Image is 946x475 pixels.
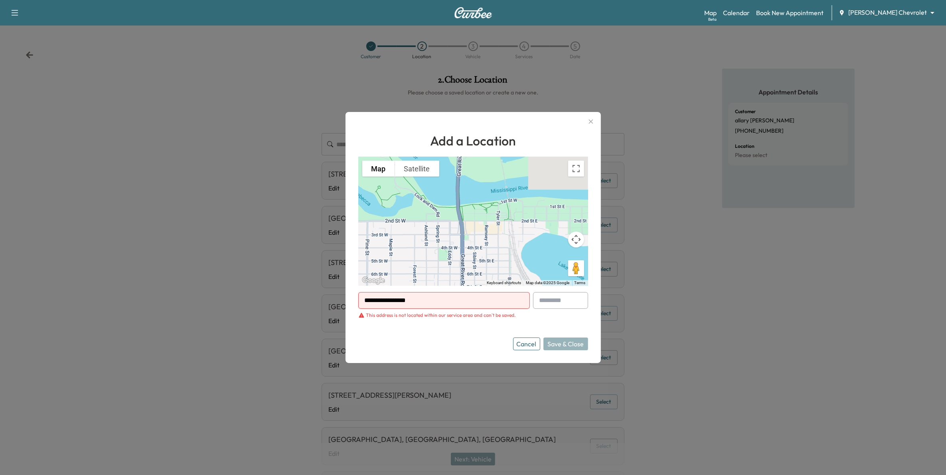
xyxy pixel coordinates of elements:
[454,7,492,18] img: Curbee Logo
[395,161,439,177] button: Show satellite imagery
[704,8,717,18] a: MapBeta
[723,8,750,18] a: Calendar
[568,161,584,177] button: Toggle fullscreen view
[360,275,387,286] img: Google
[575,281,586,285] a: Terms (opens in new tab)
[513,338,540,350] button: Cancel
[568,232,584,247] button: Map camera controls
[358,131,588,150] h1: Add a Location
[360,275,387,286] a: Open this area in Google Maps (opens a new window)
[848,8,927,17] span: [PERSON_NAME] Chevrolet
[568,260,584,276] button: Drag Pegman onto the map to open Street View
[487,280,521,286] button: Keyboard shortcuts
[756,8,824,18] a: Book New Appointment
[526,281,570,285] span: Map data ©2025 Google
[708,16,717,22] div: Beta
[366,312,516,318] div: This address is not located within our service area and can't be saved.
[362,161,395,177] button: Show street map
